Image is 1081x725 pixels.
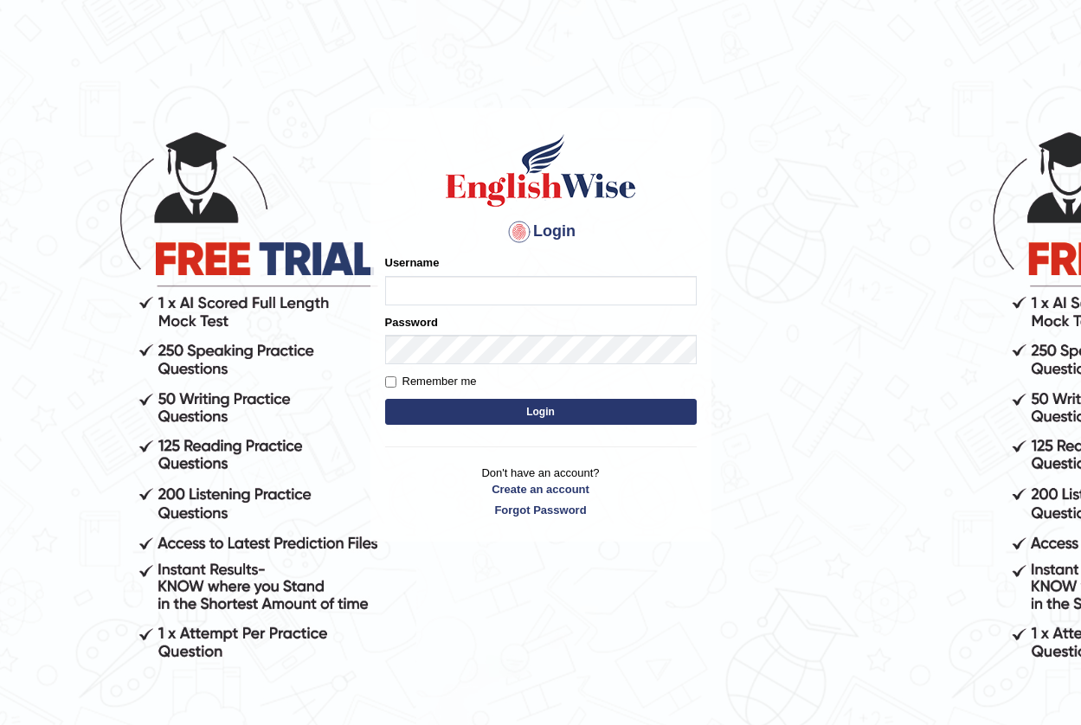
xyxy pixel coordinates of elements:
label: Password [385,314,438,330]
img: Logo of English Wise sign in for intelligent practice with AI [442,132,640,209]
h4: Login [385,218,697,246]
label: Username [385,254,440,271]
a: Create an account [385,481,697,497]
a: Forgot Password [385,502,697,518]
button: Login [385,399,697,425]
input: Remember me [385,376,396,388]
label: Remember me [385,373,477,390]
p: Don't have an account? [385,465,697,518]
